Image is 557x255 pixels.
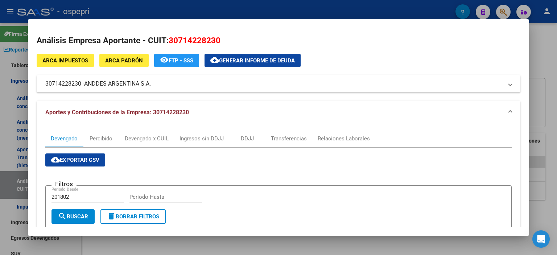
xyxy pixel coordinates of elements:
span: Generar informe de deuda [219,57,295,64]
button: Borrar Filtros [100,209,166,224]
span: Borrar Filtros [107,213,159,220]
mat-panel-title: 30714228230 - [45,79,503,88]
div: Relaciones Laborales [318,135,370,143]
h3: Filtros [51,180,77,188]
div: Percibido [90,135,112,143]
span: ARCA Padrón [105,57,143,64]
span: ANDDES ARGENTINA S.A. [84,79,151,88]
mat-expansion-panel-header: 30714228230 -ANDDES ARGENTINA S.A. [37,75,520,92]
button: FTP - SSS [154,54,199,67]
h2: Análisis Empresa Aportante - CUIT: [37,34,520,47]
span: Aportes y Contribuciones de la Empresa: 30714228230 [45,109,189,116]
span: FTP - SSS [169,57,193,64]
mat-icon: remove_red_eye [160,55,169,64]
mat-icon: cloud_download [51,155,60,164]
mat-icon: search [58,212,67,221]
button: Exportar CSV [45,153,105,166]
button: ARCA Impuestos [37,54,94,67]
button: Buscar [51,209,95,224]
span: 30714228230 [169,36,220,45]
mat-expansion-panel-header: Aportes y Contribuciones de la Empresa: 30714228230 [37,101,520,124]
mat-icon: delete [107,212,116,221]
button: Generar informe de deuda [205,54,301,67]
span: Exportar CSV [51,157,99,163]
div: Devengado [51,135,78,143]
span: ARCA Impuestos [42,57,88,64]
div: Transferencias [271,135,307,143]
div: Open Intercom Messenger [532,230,550,248]
div: DDJJ [241,135,254,143]
span: Buscar [58,213,88,220]
mat-icon: cloud_download [210,55,219,64]
div: Ingresos sin DDJJ [180,135,224,143]
button: ARCA Padrón [99,54,149,67]
div: Devengado x CUIL [125,135,169,143]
